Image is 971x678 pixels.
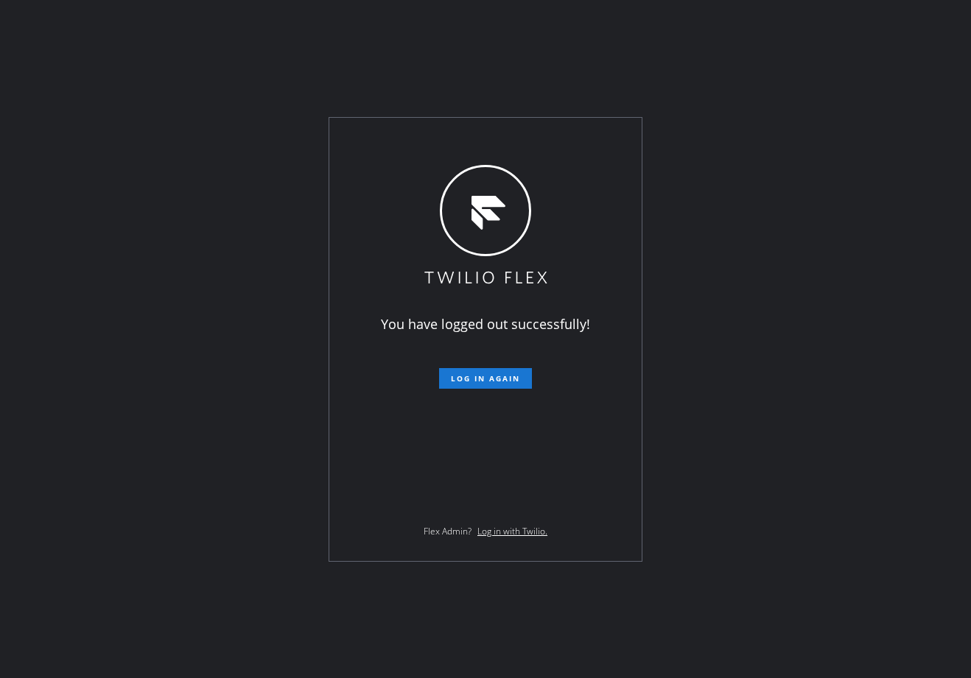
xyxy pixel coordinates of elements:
[451,373,520,384] span: Log in again
[439,368,532,389] button: Log in again
[381,315,590,333] span: You have logged out successfully!
[424,525,472,537] span: Flex Admin?
[477,525,547,537] a: Log in with Twilio.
